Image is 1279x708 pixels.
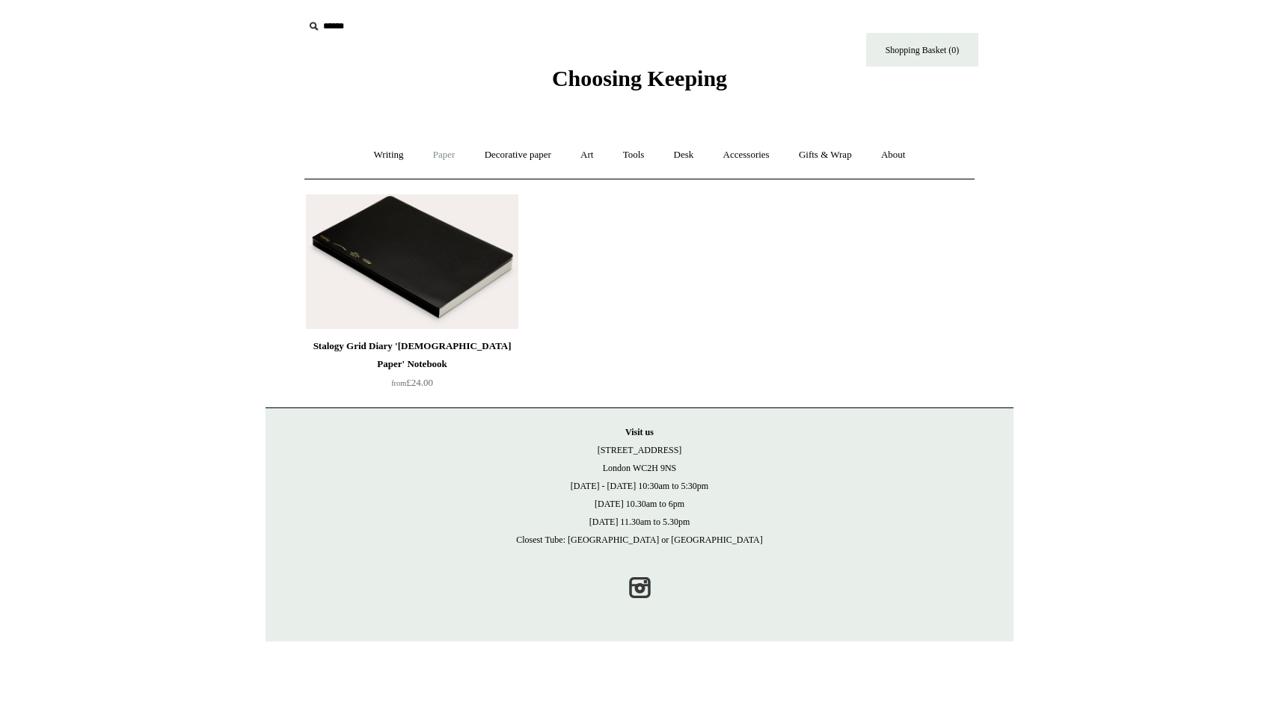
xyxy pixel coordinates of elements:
a: Desk [660,135,708,175]
a: Art [567,135,607,175]
span: £24.00 [391,377,433,388]
a: Stalogy Grid Diary 'Bible Paper' Notebook Stalogy Grid Diary 'Bible Paper' Notebook [306,194,518,329]
a: Tools [610,135,658,175]
a: Paper [420,135,469,175]
a: Accessories [710,135,783,175]
a: Decorative paper [471,135,565,175]
p: [STREET_ADDRESS] London WC2H 9NS [DATE] - [DATE] 10:30am to 5:30pm [DATE] 10.30am to 6pm [DATE] 1... [280,423,999,549]
a: Shopping Basket (0) [866,33,978,67]
strong: Visit us [625,427,654,437]
span: from [391,379,406,387]
a: Gifts & Wrap [785,135,865,175]
a: Instagram [623,571,656,604]
a: Choosing Keeping [552,78,727,88]
a: About [868,135,919,175]
img: Stalogy Grid Diary 'Bible Paper' Notebook [306,194,518,329]
span: Choosing Keeping [552,66,727,90]
a: Writing [361,135,417,175]
a: Stalogy Grid Diary '[DEMOGRAPHIC_DATA] Paper' Notebook from£24.00 [306,337,518,398]
div: Stalogy Grid Diary '[DEMOGRAPHIC_DATA] Paper' Notebook [310,337,515,373]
